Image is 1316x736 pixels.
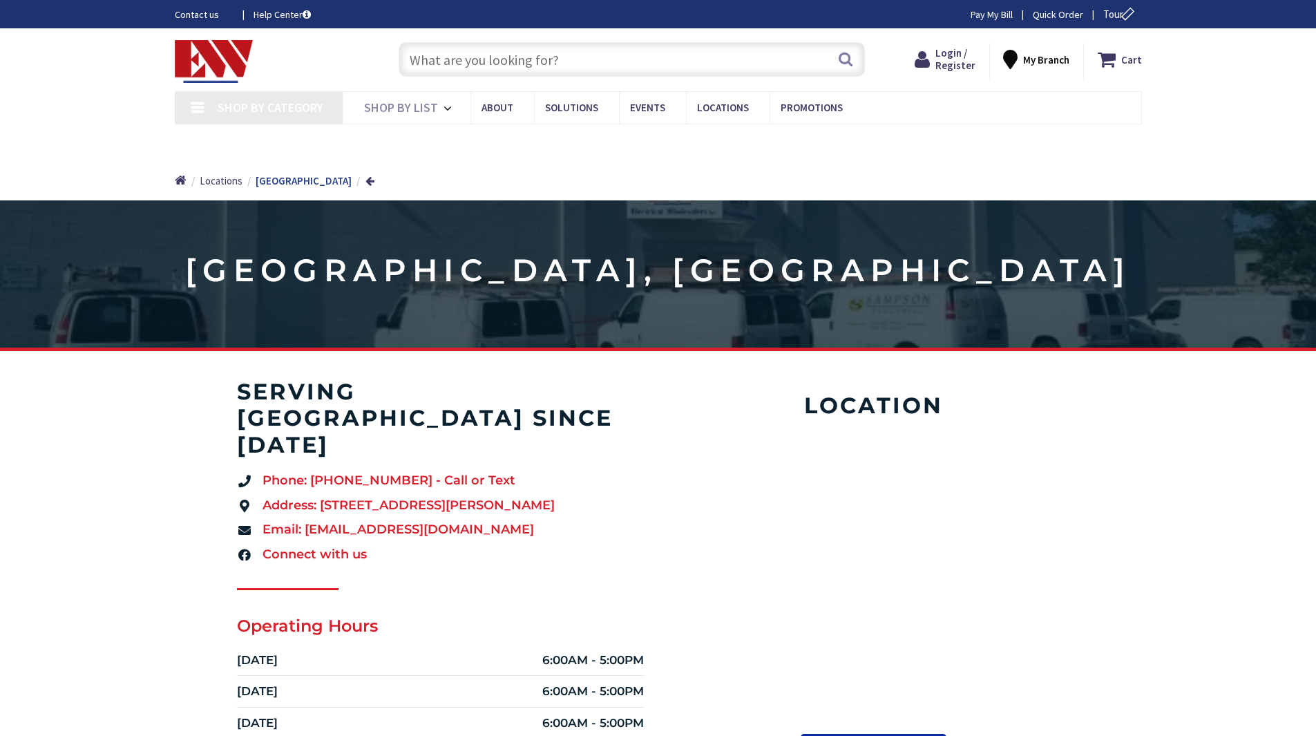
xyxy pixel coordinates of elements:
[399,42,865,77] input: What are you looking for?
[481,101,513,114] span: About
[630,101,665,114] span: Events
[175,8,231,21] a: Contact us
[971,8,1013,21] a: Pay My Bill
[692,453,1056,706] iframe: Electrical Wholesalers, 75 Hamilton Street, New Haven, CT 06511
[237,472,645,490] a: Phone: [PHONE_NUMBER] - Call or Text
[259,521,534,539] span: Email: [EMAIL_ADDRESS][DOMAIN_NAME]
[542,683,644,699] div: 6:00AM - 5:00PM
[200,173,242,188] a: Locations
[237,546,645,564] a: Connect with us
[259,497,555,515] span: Address: [STREET_ADDRESS][PERSON_NAME]
[542,652,644,668] div: 6:00AM - 5:00PM
[259,472,515,490] span: Phone: [PHONE_NUMBER] - Call or Text
[237,715,278,731] div: [DATE]
[1033,8,1083,21] a: Quick Order
[237,521,645,539] a: Email: [EMAIL_ADDRESS][DOMAIN_NAME]
[237,683,278,699] div: [DATE]
[259,546,367,564] span: Connect with us
[1023,53,1069,66] strong: My Branch
[685,393,1062,419] h4: Location
[781,101,843,114] span: Promotions
[237,497,645,515] a: Address: [STREET_ADDRESS][PERSON_NAME]
[237,379,645,458] h4: serving [GEOGRAPHIC_DATA] since [DATE]
[915,47,975,72] a: Login / Register
[545,101,598,114] span: Solutions
[200,174,242,187] span: Locations
[237,614,645,638] h2: Operating Hours
[697,101,749,114] span: Locations
[542,715,644,731] div: 6:00AM - 5:00PM
[237,652,278,668] div: [DATE]
[1121,47,1142,72] strong: Cart
[256,174,352,187] strong: [GEOGRAPHIC_DATA]
[1003,47,1069,72] div: My Branch
[175,40,254,83] img: Electrical Wholesalers, Inc.
[935,46,975,72] span: Login / Register
[1103,8,1138,21] span: Tour
[364,100,438,115] span: Shop By List
[254,8,311,21] a: Help Center
[1098,47,1142,72] a: Cart
[218,100,323,115] span: Shop By Category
